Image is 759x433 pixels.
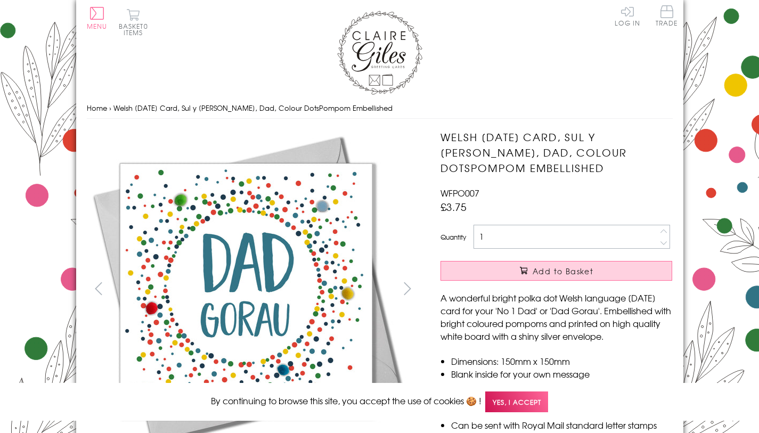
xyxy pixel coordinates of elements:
[419,129,739,401] img: Welsh Father's Day Card, Sul y Tadau Hapus, Dad, Colour DotsPompom Embellished
[109,103,111,113] span: ›
[440,186,479,199] span: WFPO007
[451,380,672,393] li: Printed in the U.K on quality 350gsm board
[656,5,678,26] span: Trade
[87,97,673,119] nav: breadcrumbs
[87,276,111,300] button: prev
[119,9,148,36] button: Basket0 items
[533,266,593,276] span: Add to Basket
[337,11,422,95] img: Claire Giles Greetings Cards
[485,391,548,412] span: Yes, I accept
[113,103,393,113] span: Welsh [DATE] Card, Sul y [PERSON_NAME], Dad, Colour DotsPompom Embellished
[87,21,108,31] span: Menu
[451,419,672,431] li: Can be sent with Royal Mail standard letter stamps
[87,103,107,113] a: Home
[124,21,148,37] span: 0 items
[656,5,678,28] a: Trade
[440,199,467,214] span: £3.75
[87,7,108,29] button: Menu
[451,367,672,380] li: Blank inside for your own message
[395,276,419,300] button: next
[451,355,672,367] li: Dimensions: 150mm x 150mm
[615,5,640,26] a: Log In
[440,291,672,342] p: A wonderful bright polka dot Welsh language [DATE] card for your 'No 1 Dad' or 'Dad Gorau'. Embel...
[440,261,672,281] button: Add to Basket
[440,129,672,175] h1: Welsh [DATE] Card, Sul y [PERSON_NAME], Dad, Colour DotsPompom Embellished
[440,232,466,242] label: Quantity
